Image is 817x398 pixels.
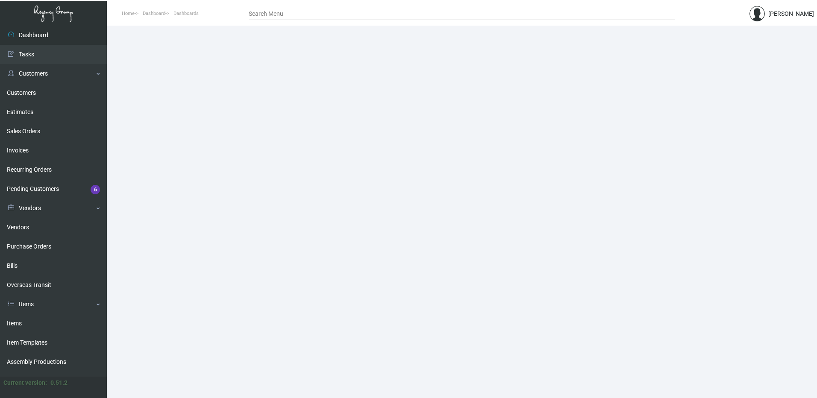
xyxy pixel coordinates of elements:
[143,11,165,16] span: Dashboard
[173,11,199,16] span: Dashboards
[3,378,47,387] div: Current version:
[768,9,814,18] div: [PERSON_NAME]
[749,6,765,21] img: admin@bootstrapmaster.com
[50,378,68,387] div: 0.51.2
[122,11,135,16] span: Home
